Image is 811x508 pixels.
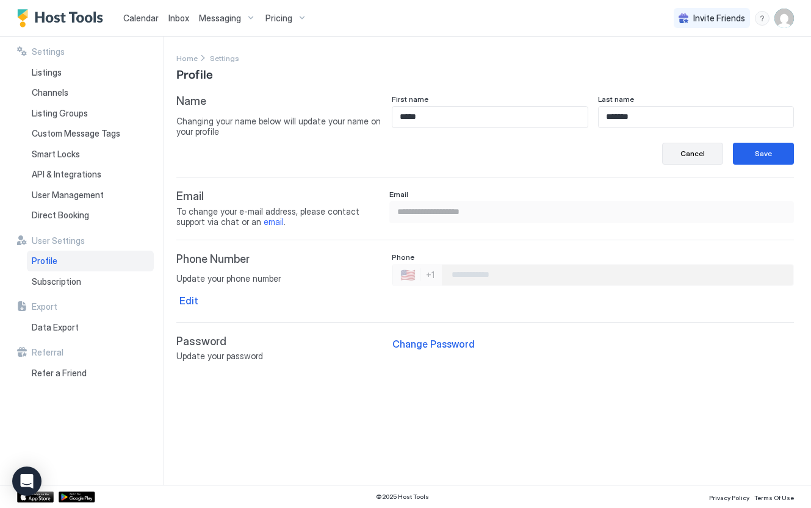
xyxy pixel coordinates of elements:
[176,116,382,137] span: Changing your name below will update your name on your profile
[27,271,154,292] a: Subscription
[733,143,794,165] button: Save
[176,206,382,227] span: To change your e-mail address, please contact support via chat or an .
[176,190,382,204] span: Email
[176,292,201,310] button: Edit
[390,202,793,223] input: Input Field
[176,252,250,267] span: Phone Number
[32,128,120,139] span: Custom Message Tags
[32,149,80,160] span: Smart Locks
[709,490,749,503] a: Privacy Policy
[32,235,85,246] span: User Settings
[392,95,428,104] span: First name
[426,270,434,281] div: +1
[123,12,159,24] a: Calendar
[662,143,723,165] button: Cancel
[264,216,284,227] a: email
[376,493,429,501] span: © 2025 Host Tools
[400,268,416,282] div: 🇺🇸
[27,123,154,144] a: Custom Message Tags
[599,107,793,127] input: Input Field
[32,347,63,358] span: Referral
[774,9,794,28] div: User profile
[754,490,794,503] a: Terms Of Use
[17,492,54,503] a: App Store
[176,273,382,284] span: Update your phone number
[17,9,109,27] a: Host Tools Logo
[27,82,154,103] a: Channels
[32,322,79,333] span: Data Export
[755,148,772,159] div: Save
[27,164,154,185] a: API & Integrations
[27,144,154,165] a: Smart Locks
[27,251,154,271] a: Profile
[32,169,101,180] span: API & Integrations
[389,190,408,199] span: Email
[442,264,793,286] input: Phone Number input
[176,51,198,64] div: Breadcrumb
[680,148,705,159] div: Cancel
[176,335,382,349] span: Password
[265,13,292,24] span: Pricing
[27,363,154,384] a: Refer a Friend
[123,13,159,23] span: Calendar
[32,108,88,119] span: Listing Groups
[179,293,198,308] div: Edit
[59,492,95,503] a: Google Play Store
[32,276,81,287] span: Subscription
[176,64,213,82] span: Profile
[199,13,241,24] span: Messaging
[210,54,239,63] span: Settings
[27,205,154,226] a: Direct Booking
[709,494,749,501] span: Privacy Policy
[32,368,87,379] span: Refer a Friend
[32,87,68,98] span: Channels
[32,210,89,221] span: Direct Booking
[393,265,442,285] div: Countries button
[210,51,239,64] a: Settings
[392,337,475,351] div: Change Password
[32,190,104,201] span: User Management
[755,11,770,26] div: menu
[27,317,154,338] a: Data Export
[27,185,154,206] a: User Management
[693,13,745,24] span: Invite Friends
[12,467,41,496] div: Open Intercom Messenger
[210,51,239,64] div: Breadcrumb
[389,335,478,353] button: Change Password
[176,351,382,362] span: Update your password
[27,103,154,124] a: Listing Groups
[168,12,189,24] a: Inbox
[754,494,794,501] span: Terms Of Use
[598,95,634,104] span: Last name
[32,301,57,312] span: Export
[176,51,198,64] a: Home
[27,62,154,83] a: Listings
[32,67,62,78] span: Listings
[392,252,414,262] span: Phone
[392,107,587,127] input: Input Field
[32,256,57,267] span: Profile
[176,54,198,63] span: Home
[176,95,206,109] span: Name
[32,46,65,57] span: Settings
[168,13,189,23] span: Inbox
